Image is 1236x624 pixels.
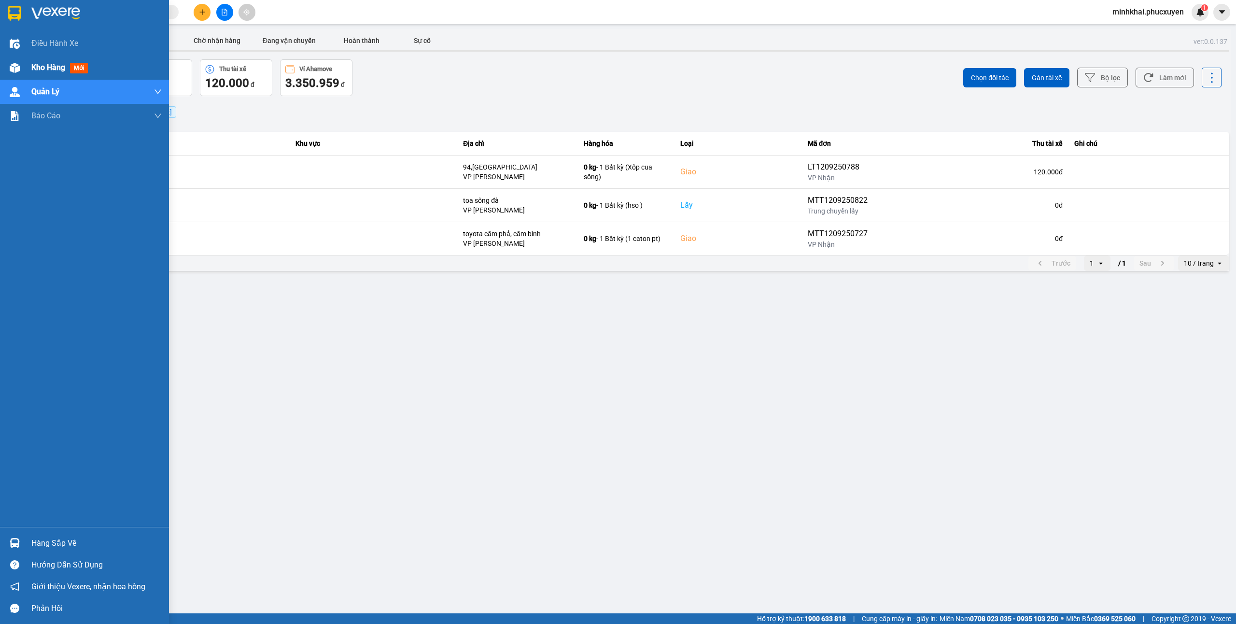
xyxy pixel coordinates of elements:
[7,37,99,54] strong: 024 3236 3236 -
[808,195,869,206] div: MTT1209250822
[10,538,20,548] img: warehouse-icon
[31,37,78,49] span: Điều hành xe
[31,63,65,72] span: Kho hàng
[31,581,145,593] span: Giới thiệu Vexere, nhận hoa hồng
[280,59,352,96] button: Ví Ahamove3.350.959 đ
[1032,73,1062,83] span: Gán tài xế
[1196,8,1205,16] img: icon-new-feature
[808,228,869,240] div: MTT1209250727
[1184,258,1214,268] div: 10 / trang
[10,560,19,569] span: question-circle
[674,132,802,156] th: Loại
[13,5,93,26] strong: Công ty TNHH Phúc Xuyên
[1213,4,1230,21] button: caret-down
[1068,132,1229,156] th: Ghi chú
[804,615,846,623] strong: 1900 633 818
[940,613,1058,624] span: Miền Nam
[808,240,869,249] div: VP Nhận
[200,59,272,96] button: Thu tài xế120.000 đ
[31,536,162,551] div: Hàng sắp về
[1136,68,1194,87] button: Làm mới
[64,229,284,239] div: a Tùng
[963,68,1016,87] button: Chọn đối tác
[463,229,572,239] div: toyota cẩm phả, cẩm bình
[58,132,290,156] th: Khách hàng
[31,85,59,98] span: Quản Lý
[584,162,669,182] div: - 1 Bất kỳ (Xốp cua sống)
[239,4,255,21] button: aim
[285,76,339,90] span: 3.350.959
[880,138,1063,149] div: Thu tài xế
[221,9,228,15] span: file-add
[1097,259,1105,267] svg: open
[64,239,284,248] div: 0346930588
[680,166,796,178] div: Giao
[1061,617,1064,621] span: ⚪️
[463,239,572,248] div: VP [PERSON_NAME]
[680,233,796,244] div: Giao
[862,613,937,624] span: Cung cấp máy in - giấy in:
[10,87,20,97] img: warehouse-icon
[584,201,596,209] span: 0 kg
[398,31,446,50] button: Sự cố
[457,132,578,156] th: Địa chỉ
[205,76,249,90] span: 120.000
[584,163,596,171] span: 0 kg
[757,613,846,624] span: Hỗ trợ kỹ thuật:
[10,39,20,49] img: warehouse-icon
[205,75,267,91] div: đ
[584,235,596,242] span: 0 kg
[680,199,796,211] div: Lấy
[808,206,869,216] div: Trung chuyển lấy
[1090,258,1094,268] div: 1
[1024,68,1069,87] button: Gán tài xế
[285,75,347,91] div: đ
[199,9,206,15] span: plus
[808,161,869,173] div: LT1209250788
[880,167,1063,177] div: 120.000 đ
[219,66,246,72] div: Thu tài xế
[8,6,21,21] img: logo-vxr
[584,200,669,210] div: - 1 Bất kỳ (hso )
[10,63,20,73] img: warehouse-icon
[31,110,60,122] span: Báo cáo
[1028,256,1076,270] button: previous page. current page 1 / 1
[10,111,20,121] img: solution-icon
[853,613,855,624] span: |
[1201,4,1208,11] sup: 1
[802,132,874,156] th: Mã đơn
[64,172,284,182] div: 0943306588
[1118,257,1126,269] span: / 1
[1215,258,1216,268] input: Selected 10 / trang.
[31,601,162,616] div: Phản hồi
[31,558,162,572] div: Hướng dẫn sử dụng
[10,582,19,591] span: notification
[1216,259,1223,267] svg: open
[880,234,1063,243] div: 0 đ
[7,28,99,62] span: Gửi hàng [GEOGRAPHIC_DATA]: Hotline:
[64,200,284,210] div: 0838603102
[1203,4,1206,11] span: 1
[463,205,572,215] div: VP [PERSON_NAME]
[10,604,19,613] span: message
[154,88,162,96] span: down
[1066,613,1136,624] span: Miền Bắc
[64,162,284,172] div: Ngọc
[1105,6,1192,18] span: minhkhai.phucxuyen
[1094,615,1136,623] strong: 0369 525 060
[1218,8,1226,16] span: caret-down
[23,45,99,62] strong: 0888 827 827 - 0848 827 827
[463,196,572,205] div: toa sông đà
[11,65,95,90] span: Gửi hàng Hạ Long: Hotline:
[299,66,332,72] div: Ví Ahamove
[194,4,211,21] button: plus
[584,234,669,243] div: - 1 Bất kỳ (1 caton pt)
[1077,68,1128,87] button: Bộ lọc
[578,132,674,156] th: Hàng hóa
[154,112,162,120] span: down
[70,63,88,73] span: mới
[181,31,253,50] button: Chờ nhận hàng
[290,132,457,156] th: Khu vực
[880,200,1063,210] div: 0 đ
[1143,613,1144,624] span: |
